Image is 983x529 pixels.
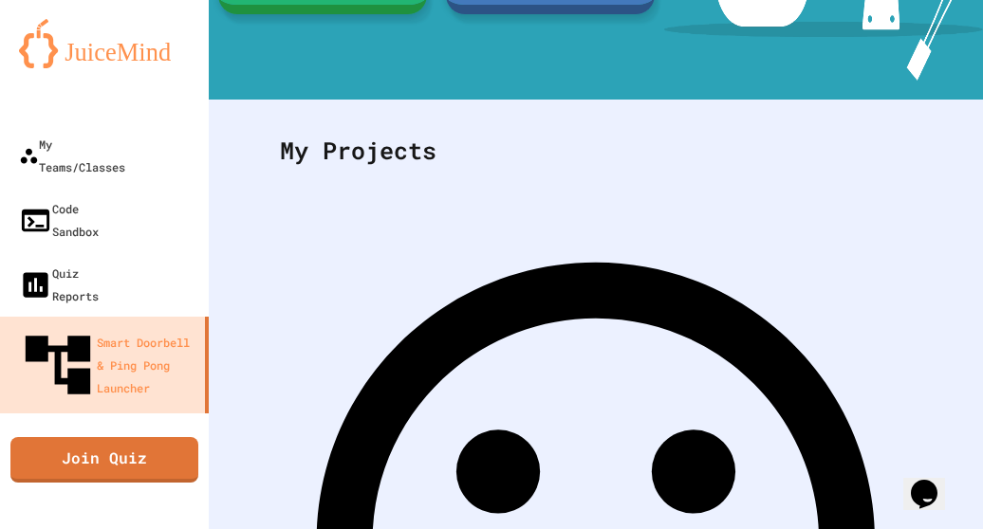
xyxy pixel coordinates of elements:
[19,262,99,307] div: Quiz Reports
[19,326,197,404] div: Smart Doorbell & Ping Pong Launcher
[19,133,125,178] div: My Teams/Classes
[10,437,198,483] a: Join Quiz
[903,453,964,510] iframe: chat widget
[19,19,190,68] img: logo-orange.svg
[19,197,99,243] div: Code Sandbox
[261,114,931,188] div: My Projects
